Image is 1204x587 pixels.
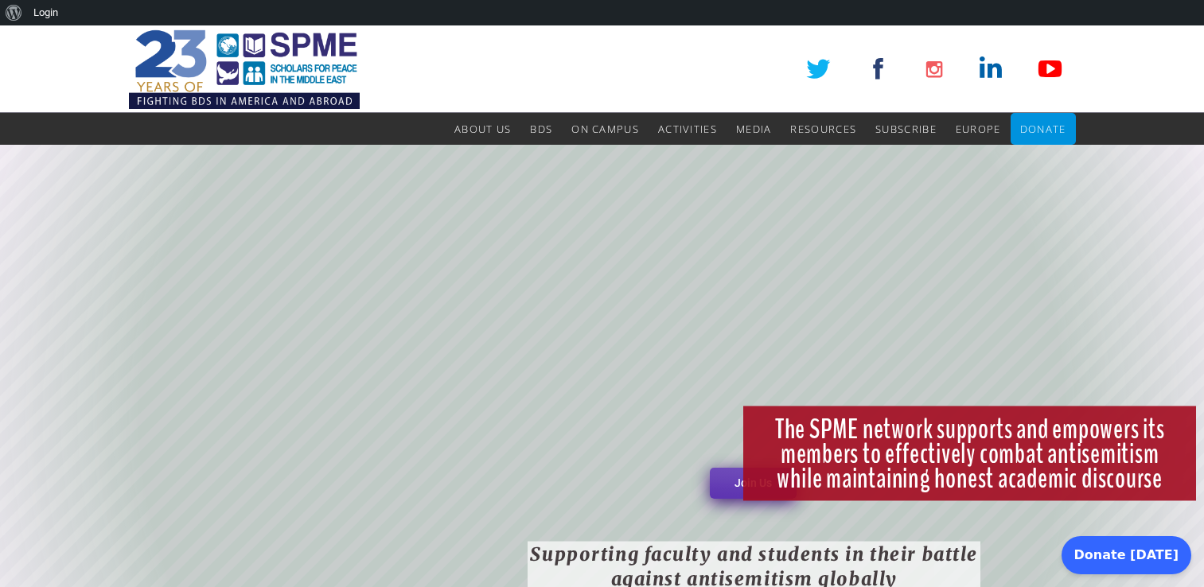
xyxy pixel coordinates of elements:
a: BDS [530,113,552,145]
span: Resources [790,122,856,136]
span: Subscribe [875,122,937,136]
span: On Campus [571,122,639,136]
span: Donate [1020,122,1066,136]
a: Join Us [710,468,797,499]
span: BDS [530,122,552,136]
a: Donate [1020,113,1066,145]
a: Media [736,113,772,145]
span: Media [736,122,772,136]
a: About Us [454,113,511,145]
span: About Us [454,122,511,136]
a: Subscribe [875,113,937,145]
span: Europe [956,122,1001,136]
span: Activities [658,122,717,136]
a: On Campus [571,113,639,145]
a: Activities [658,113,717,145]
img: SPME [129,25,360,113]
a: Europe [956,113,1001,145]
rs-layer: The SPME network supports and empowers its members to effectively combat antisemitism while maint... [743,406,1196,500]
a: Resources [790,113,856,145]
